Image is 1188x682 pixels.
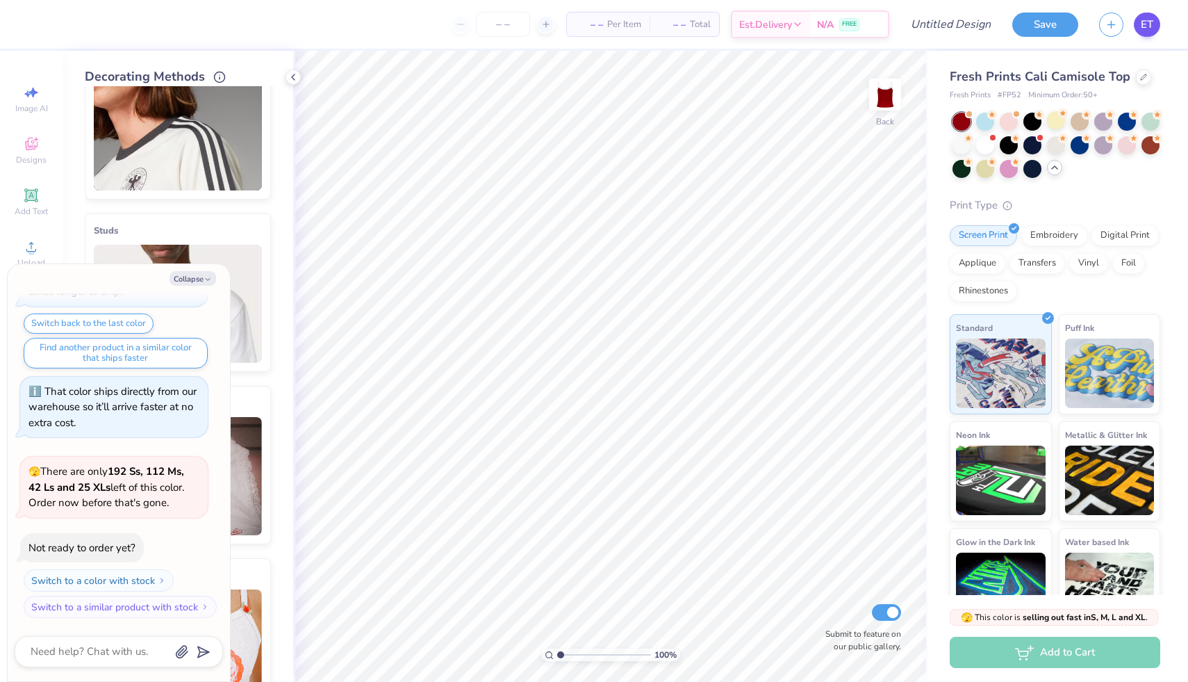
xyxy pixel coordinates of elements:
input: Untitled Design [900,10,1002,38]
span: Designs [16,154,47,165]
img: Water based Ink [1065,553,1155,622]
span: This color is . [961,611,1148,624]
span: – – [575,17,603,32]
button: Switch to a color with stock [24,569,174,592]
img: Glow in the Dark Ink [956,553,1046,622]
span: ET [1141,17,1153,33]
img: Back [871,81,899,108]
input: – – [476,12,530,37]
span: Fresh Prints Cali Camisole Top [950,68,1130,85]
span: Upload [17,257,45,268]
span: Est. Delivery [739,17,792,32]
img: Stripes [94,72,262,190]
span: 🫣 [961,611,973,624]
strong: 192 Ss, 112 Ms, 42 Ls and 25 XLs [28,464,184,494]
span: Standard [956,320,993,335]
img: Standard [956,339,1046,408]
span: Total [690,17,711,32]
a: ET [1134,13,1160,37]
img: Metallic & Glitter Ink [1065,446,1155,515]
div: Print Type [950,197,1160,213]
img: Switch to a color with stock [158,576,166,585]
div: Screen Print [950,225,1017,246]
img: Neon Ink [956,446,1046,515]
span: Add Text [15,206,48,217]
img: Switch to a similar product with stock [201,603,209,611]
span: Puff Ink [1065,320,1094,335]
div: Not ready to order yet? [28,541,135,555]
img: Puff Ink [1065,339,1155,408]
label: Submit to feature on our public gallery. [818,628,901,653]
span: Fresh Prints [950,90,991,102]
span: – – [658,17,686,32]
div: Transfers [1009,253,1065,274]
div: That color ships directly from our warehouse so it’ll arrive faster at no extra cost. [28,384,197,430]
button: Switch back to the last color [24,314,154,334]
strong: selling out fast in S, M, L and XL [1023,612,1146,623]
div: Foil [1112,253,1145,274]
div: Digital Print [1091,225,1159,246]
span: 🫣 [28,465,40,478]
div: Vinyl [1069,253,1108,274]
button: Collapse [170,271,216,286]
span: Per Item [607,17,641,32]
span: Minimum Order: 50 + [1028,90,1098,102]
span: Image AI [15,103,48,114]
div: Embroidery [1021,225,1087,246]
span: There are only left of this color. Order now before that's gone. [28,464,184,510]
span: N/A [817,17,834,32]
span: 100 % [654,649,677,661]
span: Metallic & Glitter Ink [1065,428,1147,442]
span: Neon Ink [956,428,990,442]
button: Save [1012,13,1078,37]
div: Studs [94,222,262,239]
div: Rhinestones [950,281,1017,302]
button: Find another product in a similar color that ships faster [24,338,208,368]
span: Glow in the Dark Ink [956,535,1035,549]
div: Applique [950,253,1005,274]
img: Studs [94,245,262,363]
div: Back [876,115,894,128]
span: # FP52 [998,90,1021,102]
div: Decorating Methods [85,67,271,86]
span: FREE [842,19,857,29]
button: Switch to a similar product with stock [24,596,217,618]
span: Water based Ink [1065,535,1129,549]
